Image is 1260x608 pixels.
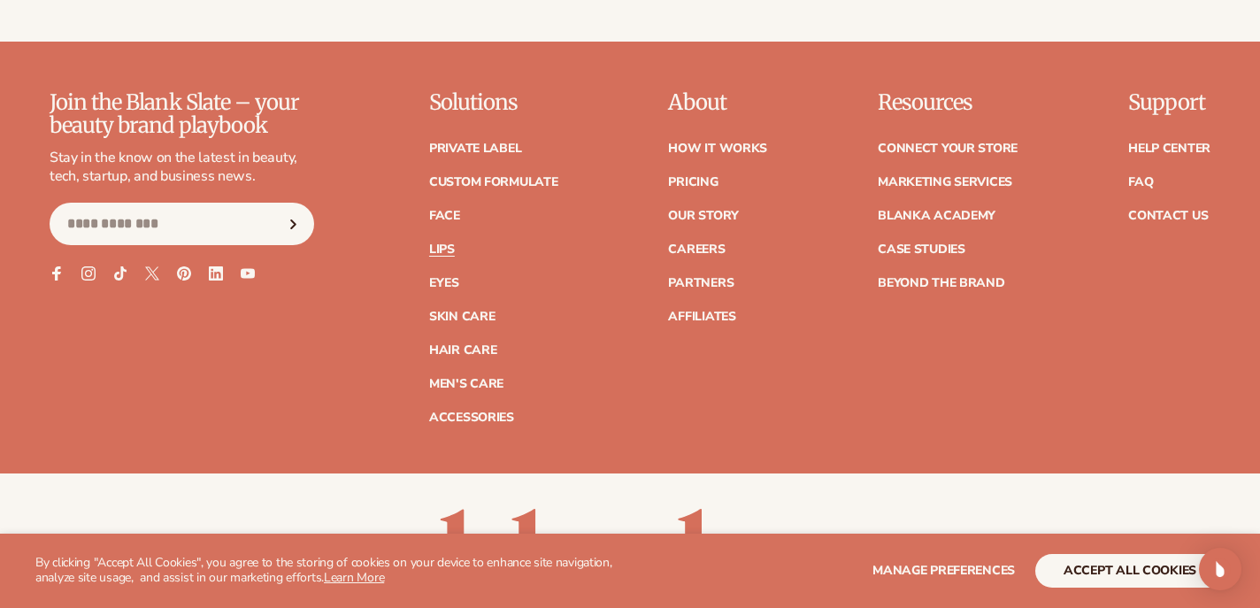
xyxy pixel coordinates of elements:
button: Subscribe [274,203,313,245]
p: Join the Blank Slate – your beauty brand playbook [50,91,314,138]
a: Partners [668,277,734,289]
div: Open Intercom Messenger [1199,548,1241,590]
a: How It Works [668,142,767,155]
a: Skin Care [429,311,495,323]
a: Hair Care [429,344,496,357]
a: Eyes [429,277,459,289]
a: Private label [429,142,521,155]
a: Custom formulate [429,176,558,189]
a: Men's Care [429,378,503,390]
button: Manage preferences [872,554,1015,588]
p: Support [1128,91,1210,114]
a: FAQ [1128,176,1153,189]
p: By clicking "Accept All Cookies", you agree to the storing of cookies on your device to enhance s... [35,556,652,586]
a: Our Story [668,210,738,222]
span: Manage preferences [872,562,1015,579]
p: Solutions [429,91,558,114]
a: Pricing [668,176,718,189]
a: Learn More [324,569,384,586]
a: Contact Us [1128,210,1208,222]
p: Stay in the know on the latest in beauty, tech, startup, and business news. [50,149,314,186]
a: Lips [429,243,455,256]
a: Beyond the brand [878,277,1005,289]
a: Case Studies [878,243,965,256]
a: Face [429,210,460,222]
a: Connect your store [878,142,1018,155]
a: Careers [668,243,725,256]
a: Affiliates [668,311,735,323]
p: Resources [878,91,1018,114]
a: Blanka Academy [878,210,995,222]
a: Marketing services [878,176,1012,189]
a: Accessories [429,412,514,424]
a: Help Center [1128,142,1210,155]
button: accept all cookies [1035,554,1225,588]
p: About [668,91,767,114]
